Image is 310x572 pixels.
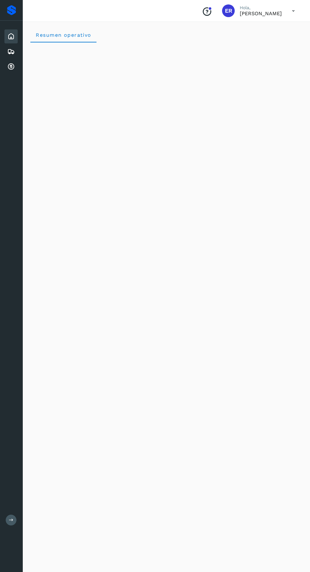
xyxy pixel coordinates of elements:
p: Eduardo Reyes González [240,10,282,16]
div: Cuentas por cobrar [4,60,18,74]
p: Hola, [240,5,282,10]
div: Inicio [4,29,18,43]
span: Resumen operativo [35,32,91,38]
div: Embarques [4,45,18,59]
